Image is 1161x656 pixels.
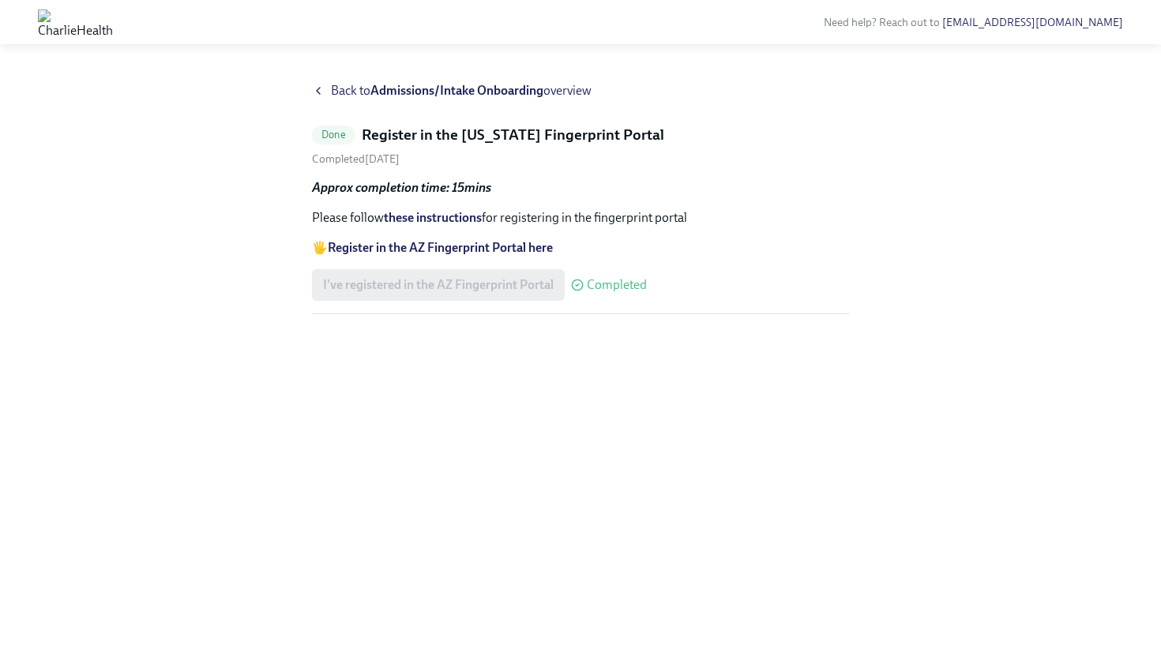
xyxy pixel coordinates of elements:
p: 🖐️ [312,239,849,257]
h5: Register in the [US_STATE] Fingerprint Portal [362,125,664,145]
a: [EMAIL_ADDRESS][DOMAIN_NAME] [942,16,1123,29]
img: CharlieHealth [38,9,113,35]
strong: Approx completion time: 15mins [312,180,491,195]
span: Completed [DATE] [312,152,400,166]
span: Need help? Reach out to [824,16,1123,29]
strong: Admissions/Intake Onboarding [370,83,543,98]
a: Register in the AZ Fingerprint Portal here [328,240,553,255]
span: Completed [587,279,647,291]
span: Done [312,129,355,141]
a: Back toAdmissions/Intake Onboardingoverview [312,82,849,99]
p: Please follow for registering in the fingerprint portal [312,209,849,227]
a: these instructions [384,210,482,225]
span: Back to overview [331,82,592,99]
